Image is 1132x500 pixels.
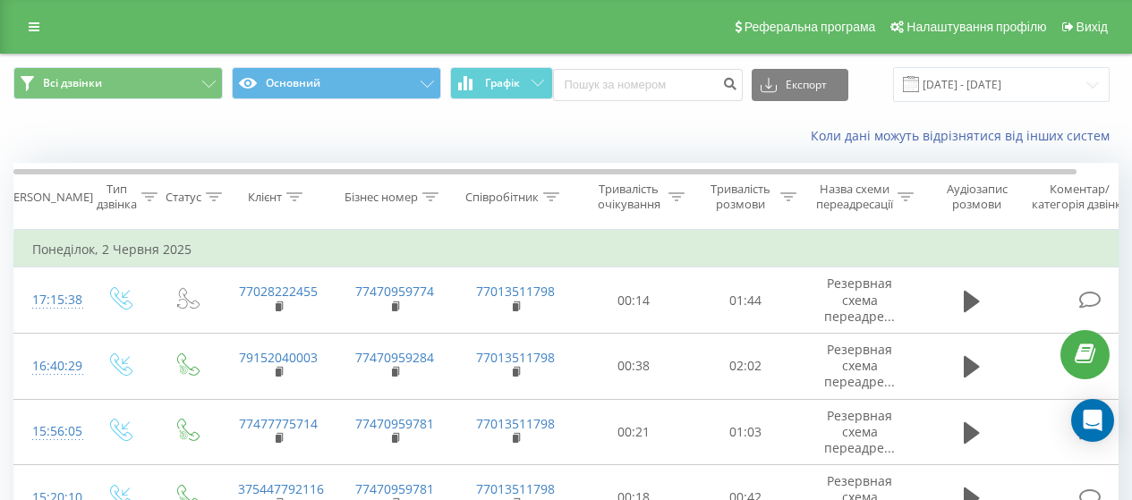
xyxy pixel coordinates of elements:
button: Графік [450,67,553,99]
input: Пошук за номером [553,69,743,101]
td: 00:14 [578,267,690,334]
div: Бізнес номер [345,190,418,205]
div: [PERSON_NAME] [3,190,93,205]
span: Графік [485,77,520,89]
a: 77477775714 [239,415,318,432]
button: Експорт [752,69,848,101]
span: Всі дзвінки [43,76,102,90]
a: Коли дані можуть відрізнятися вiд інших систем [811,127,1119,144]
td: 00:38 [578,333,690,399]
span: Резервная схема переадре... [824,275,895,324]
div: Тип дзвінка [97,182,137,212]
div: Назва схеми переадресації [816,182,893,212]
div: 17:15:38 [32,283,68,318]
a: 77470959781 [355,415,434,432]
div: 15:56:05 [32,414,68,449]
a: 77013511798 [476,349,555,366]
td: 00:21 [578,399,690,465]
div: Тривалість розмови [705,182,776,212]
span: Вихід [1077,20,1108,34]
a: 77013511798 [476,480,555,497]
a: 77013511798 [476,415,555,432]
a: 79152040003 [239,349,318,366]
a: 375447792116 [238,480,324,497]
a: 77470959781 [355,480,434,497]
div: Тривалість очікування [593,182,664,212]
div: Open Intercom Messenger [1071,399,1114,442]
div: Статус [166,190,201,205]
div: 16:40:29 [32,349,68,384]
div: Коментар/категорія дзвінка [1027,182,1132,212]
td: 02:02 [690,333,802,399]
div: Аудіозапис розмови [933,182,1020,212]
a: 77013511798 [476,283,555,300]
div: Співробітник [465,190,539,205]
div: Клієнт [248,190,282,205]
span: Резервная схема переадре... [824,407,895,456]
td: 01:44 [690,267,802,334]
a: 77028222455 [239,283,318,300]
a: 77470959284 [355,349,434,366]
td: 01:03 [690,399,802,465]
span: Реферальна програма [745,20,876,34]
span: Налаштування профілю [906,20,1046,34]
span: Резервная схема переадре... [824,341,895,390]
button: Всі дзвінки [13,67,223,99]
a: 77470959774 [355,283,434,300]
button: Основний [232,67,441,99]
